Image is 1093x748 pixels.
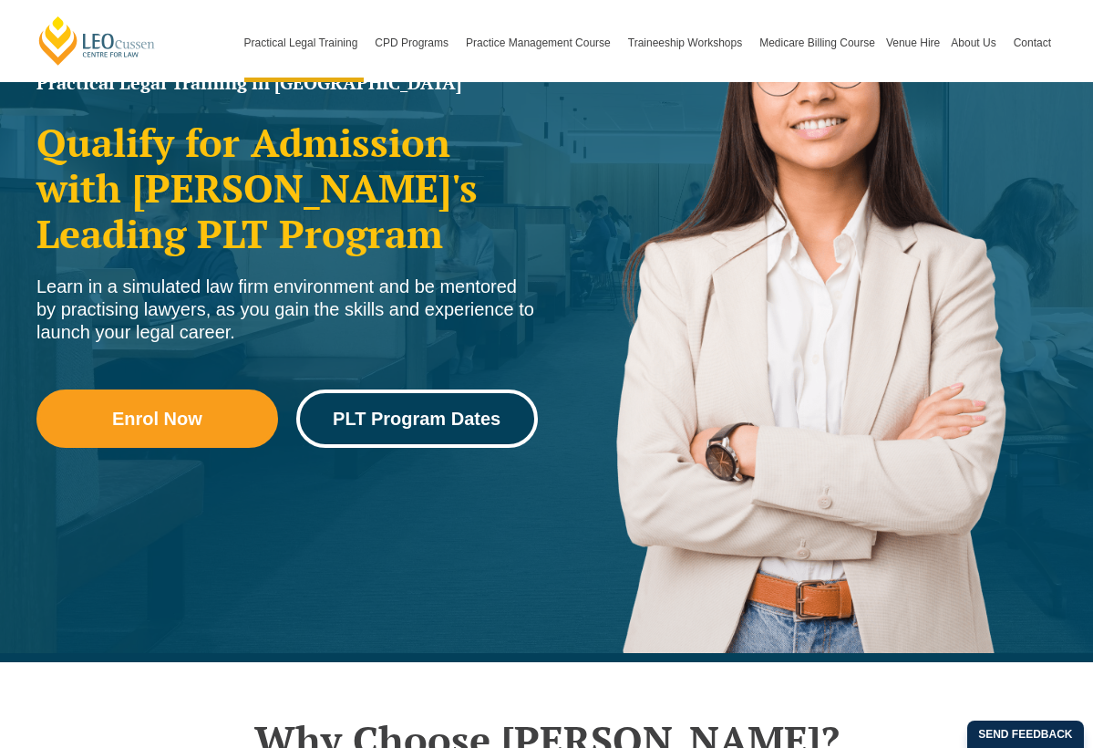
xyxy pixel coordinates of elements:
span: PLT Program Dates [333,410,500,428]
div: Learn in a simulated law firm environment and be mentored by practising lawyers, as you gain the ... [36,275,538,344]
h2: Qualify for Admission with [PERSON_NAME]'s Leading PLT Program [36,119,538,257]
a: Medicare Billing Course [754,4,881,82]
a: Venue Hire [881,4,945,82]
a: CPD Programs [369,4,460,82]
span: Enrol Now [112,410,202,428]
a: Practice Management Course [460,4,623,82]
a: [PERSON_NAME] Centre for Law [36,15,158,67]
a: Contact [1008,4,1057,82]
a: PLT Program Dates [296,390,538,448]
h1: Practical Legal Training in [GEOGRAPHIC_DATA] [36,74,538,92]
a: Enrol Now [36,390,278,448]
a: Practical Legal Training [239,4,370,82]
a: Traineeship Workshops [623,4,754,82]
a: About Us [945,4,1007,82]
